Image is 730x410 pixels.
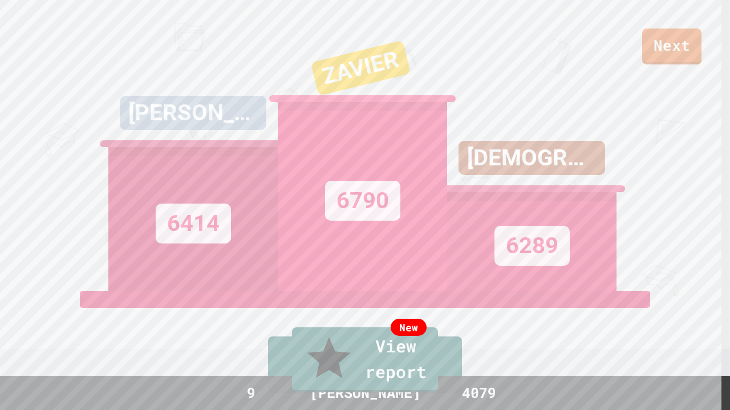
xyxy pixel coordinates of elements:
div: 6414 [156,204,231,243]
div: 6289 [494,226,570,266]
div: 6790 [325,181,400,221]
div: [DEMOGRAPHIC_DATA] [459,141,605,175]
div: ZAVIER [310,40,410,96]
a: Next [642,29,701,64]
div: [PERSON_NAME] [120,96,266,130]
a: View report [292,327,438,392]
div: New [391,319,427,336]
